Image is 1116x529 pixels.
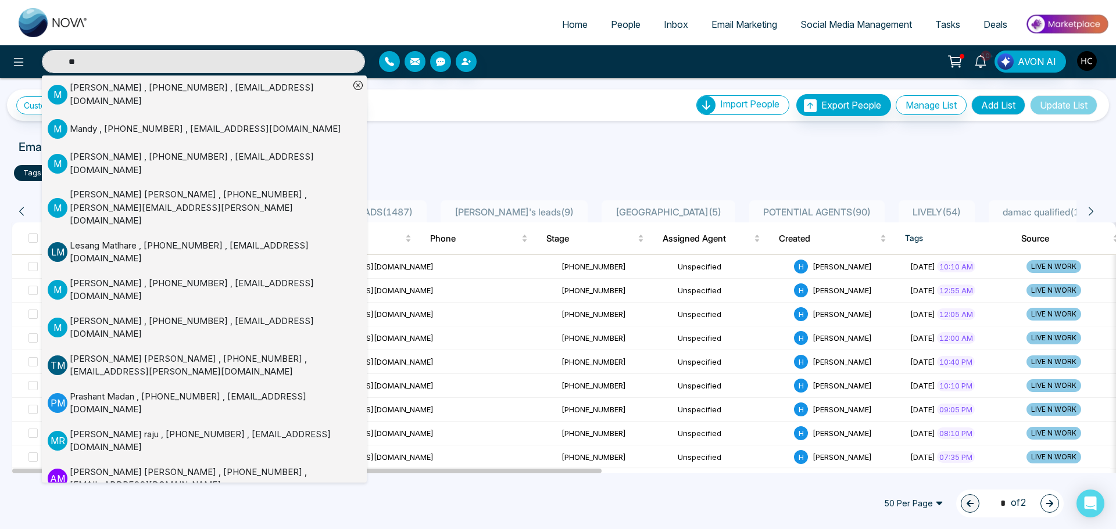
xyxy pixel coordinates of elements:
div: Lesang Matlhare , [PHONE_NUMBER] , [EMAIL_ADDRESS][DOMAIN_NAME] [70,239,349,265]
span: [PHONE_NUMBER] [561,381,626,390]
span: LIVE N WORK [1026,332,1081,344]
span: [PERSON_NAME] [813,452,872,462]
div: [PERSON_NAME] , [PHONE_NUMBER] , [EMAIL_ADDRESS][DOMAIN_NAME] [70,81,349,107]
span: [PHONE_NUMBER] [561,286,626,295]
p: M [48,85,67,105]
span: [PHONE_NUMBER] [561,452,626,462]
span: LIVE N WORK [1026,308,1081,321]
a: People [599,13,652,35]
span: [DATE] [910,381,935,390]
span: H [794,355,808,369]
a: Inbox [652,13,700,35]
span: [DATE] [910,286,935,295]
td: Unspecified [673,326,789,350]
span: 10:40 PM [937,356,975,368]
span: 12:00 AM [937,332,975,344]
button: Manage List [896,95,967,115]
span: Stage [546,232,635,246]
img: Lead Flow [997,53,1014,70]
span: [DATE] [910,310,935,319]
span: [PHONE_NUMBER] [561,405,626,414]
span: 10:10 PM [937,380,975,391]
td: Unspecified [673,255,789,279]
span: 09:05 PM [937,404,975,415]
span: 12:55 AM [937,285,975,296]
span: of 2 [993,495,1026,511]
span: Assigned Agent [663,232,752,246]
a: Deals [972,13,1019,35]
p: M [48,119,67,139]
img: User Avatar [1077,51,1097,71]
th: Tags [896,222,1012,255]
span: [PERSON_NAME] [813,333,872,343]
span: [PERSON_NAME] [813,262,872,271]
button: AVON AI [995,51,1066,73]
span: LIVELY ( 54 ) [908,206,965,218]
span: [DATE] [910,429,935,438]
span: LIVE N WORK [1026,451,1081,463]
a: 10+ [967,51,995,71]
span: [PHONE_NUMBER] [561,333,626,343]
div: Prashant Madan , [PHONE_NUMBER] , [EMAIL_ADDRESS][DOMAIN_NAME] [70,390,349,416]
p: Email Statistics: [19,138,103,156]
button: Update List [1030,95,1097,115]
td: Unspecified [673,303,789,326]
div: [PERSON_NAME] [PERSON_NAME] , [PHONE_NUMBER] , [PERSON_NAME][EMAIL_ADDRESS][PERSON_NAME][DOMAIN_N... [70,188,349,228]
span: [PERSON_NAME] [813,357,872,366]
span: [PERSON_NAME] [813,286,872,295]
span: damac qualified ( 103 ) [998,206,1099,218]
span: LIVE N WORK [1026,427,1081,440]
span: H [794,307,808,321]
span: Social Media Management [800,19,912,30]
td: Unspecified [673,350,789,374]
span: 10+ [981,51,991,61]
td: Unspecified [673,279,789,303]
p: L M [48,242,67,262]
span: [PHONE_NUMBER] [561,429,626,438]
span: POTENTIAL AGENTS ( 90 ) [759,206,875,218]
p: m r [48,431,67,451]
span: H [794,331,808,345]
span: [PHONE_NUMBER] [561,357,626,366]
div: [PERSON_NAME] raju , [PHONE_NUMBER] , [EMAIL_ADDRESS][DOMAIN_NAME] [70,428,349,454]
span: Source [1021,232,1110,246]
div: [PERSON_NAME] , [PHONE_NUMBER] , [EMAIL_ADDRESS][DOMAIN_NAME] [70,150,349,177]
span: 12:05 AM [937,308,975,320]
span: H [794,283,808,297]
span: [PERSON_NAME] [813,405,872,414]
div: Mandy , [PHONE_NUMBER] , [EMAIL_ADDRESS][DOMAIN_NAME] [70,123,341,136]
span: Deals [983,19,1007,30]
span: 50 Per Page [876,494,952,513]
p: M [48,318,67,337]
span: People [611,19,641,30]
div: [PERSON_NAME] , [PHONE_NUMBER] , [EMAIL_ADDRESS][DOMAIN_NAME] [70,277,349,303]
div: [PERSON_NAME] , [PHONE_NUMBER] , [EMAIL_ADDRESS][DOMAIN_NAME] [70,315,349,341]
span: LIVE N WORK [1026,403,1081,416]
th: Stage [537,222,653,255]
span: Phone [430,232,519,246]
td: Unspecified [673,422,789,445]
span: Tasks [935,19,960,30]
span: [PERSON_NAME]'s leads ( 9 ) [450,206,578,218]
span: [PHONE_NUMBER] [561,310,626,319]
span: 07:35 PM [937,451,975,463]
span: Export People [821,99,881,111]
p: P M [48,393,67,413]
div: [PERSON_NAME] [PERSON_NAME] , [PHONE_NUMBER] , [EMAIL_ADDRESS][DOMAIN_NAME] [70,466,349,492]
img: Market-place.gif [1025,11,1109,37]
span: [PERSON_NAME] [813,310,872,319]
a: Social Media Management [789,13,924,35]
span: 10:10 AM [937,261,975,272]
span: H [794,379,808,393]
th: Phone [421,222,537,255]
th: Created [770,222,896,255]
a: Tasks [924,13,972,35]
span: H [794,260,808,274]
span: 08:10 PM [937,427,975,439]
span: Created [779,232,878,246]
th: Assigned Agent [653,222,770,255]
span: [PHONE_NUMBER] [561,262,626,271]
p: tags include LIVE N WORK [23,167,135,179]
span: LIVE N WORK [1026,355,1081,368]
span: [PERSON_NAME] [813,381,872,390]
